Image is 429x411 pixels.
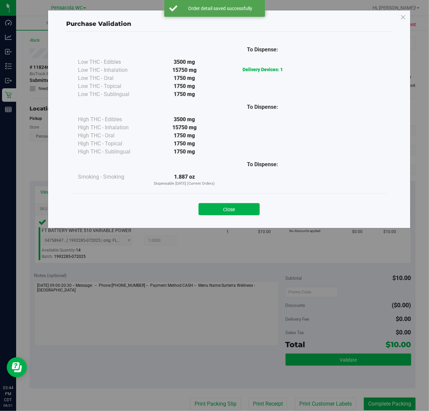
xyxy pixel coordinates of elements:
div: High THC - Topical [78,140,145,148]
p: Delivery Devices: 1 [223,66,302,73]
div: High THC - Inhalation [78,124,145,132]
div: To Dispense: [223,161,302,169]
div: To Dispense: [223,46,302,54]
div: 15750 mg [145,66,223,74]
div: 1750 mg [145,140,223,148]
div: 1750 mg [145,132,223,140]
span: Purchase Validation [66,20,131,28]
div: 1750 mg [145,90,223,98]
div: 1750 mg [145,74,223,82]
div: 3500 mg [145,116,223,124]
div: To Dispense: [223,103,302,111]
p: Dispensable [DATE] (Current Orders) [145,181,223,187]
div: Smoking - Smoking [78,173,145,181]
div: Low THC - Topical [78,82,145,90]
div: Low THC - Inhalation [78,66,145,74]
div: High THC - Sublingual [78,148,145,156]
div: 15750 mg [145,124,223,132]
div: 1750 mg [145,82,223,90]
div: Low THC - Sublingual [78,90,145,98]
div: 1.887 oz [145,173,223,187]
div: Low THC - Edibles [78,58,145,66]
iframe: Resource center [7,357,27,377]
button: Close [199,203,260,215]
div: Order detail saved successfully [181,5,260,12]
div: High THC - Edibles [78,116,145,124]
div: 3500 mg [145,58,223,66]
div: 1750 mg [145,148,223,156]
div: Low THC - Oral [78,74,145,82]
div: High THC - Oral [78,132,145,140]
